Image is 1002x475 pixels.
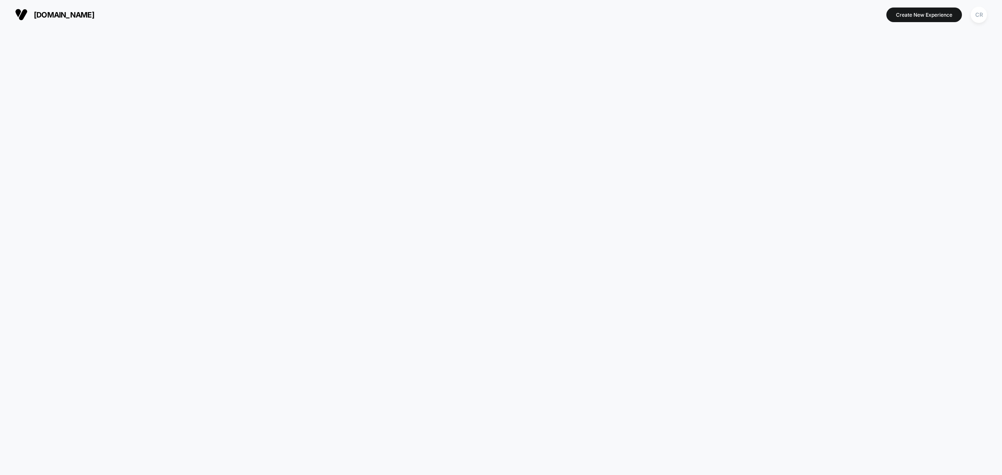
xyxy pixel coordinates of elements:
[886,8,962,22] button: Create New Experience
[15,8,28,21] img: Visually logo
[968,6,989,23] button: CR
[13,8,97,21] button: [DOMAIN_NAME]
[971,7,987,23] div: CR
[34,10,94,19] span: [DOMAIN_NAME]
